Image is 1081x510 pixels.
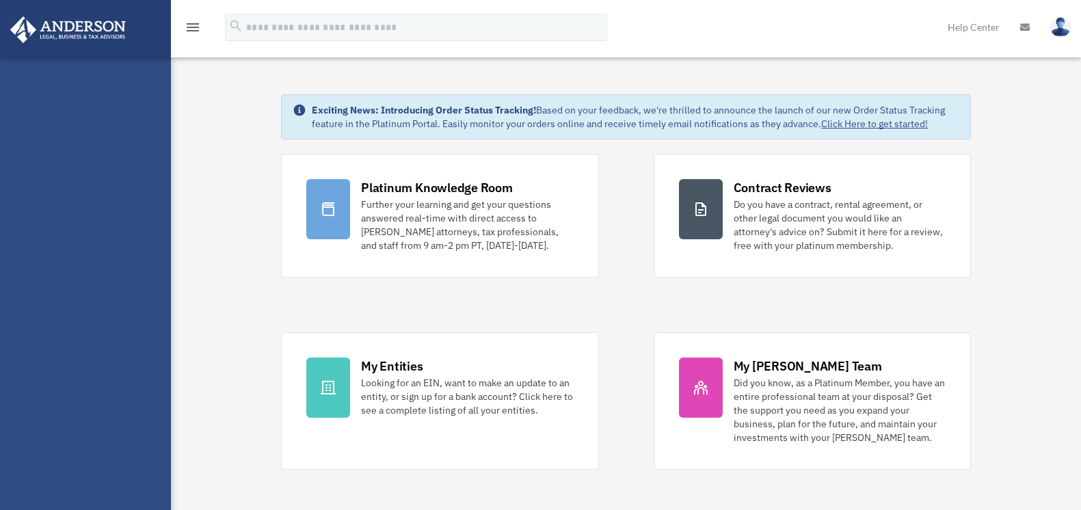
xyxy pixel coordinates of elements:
a: Platinum Knowledge Room Further your learning and get your questions answered real-time with dire... [281,154,598,278]
div: Based on your feedback, we're thrilled to announce the launch of our new Order Status Tracking fe... [312,103,959,131]
a: menu [185,24,201,36]
div: Looking for an EIN, want to make an update to an entity, or sign up for a bank account? Click her... [361,376,573,417]
div: Contract Reviews [734,179,831,196]
a: Contract Reviews Do you have a contract, rental agreement, or other legal document you would like... [654,154,971,278]
a: My Entities Looking for an EIN, want to make an update to an entity, or sign up for a bank accoun... [281,332,598,470]
div: Platinum Knowledge Room [361,179,513,196]
i: menu [185,19,201,36]
img: User Pic [1050,17,1071,37]
a: My [PERSON_NAME] Team Did you know, as a Platinum Member, you have an entire professional team at... [654,332,971,470]
strong: Exciting News: Introducing Order Status Tracking! [312,104,536,116]
div: Did you know, as a Platinum Member, you have an entire professional team at your disposal? Get th... [734,376,946,444]
img: Anderson Advisors Platinum Portal [6,16,130,43]
div: Further your learning and get your questions answered real-time with direct access to [PERSON_NAM... [361,198,573,252]
div: Do you have a contract, rental agreement, or other legal document you would like an attorney's ad... [734,198,946,252]
i: search [228,18,243,33]
a: Click Here to get started! [821,118,928,130]
div: My [PERSON_NAME] Team [734,358,882,375]
div: My Entities [361,358,423,375]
